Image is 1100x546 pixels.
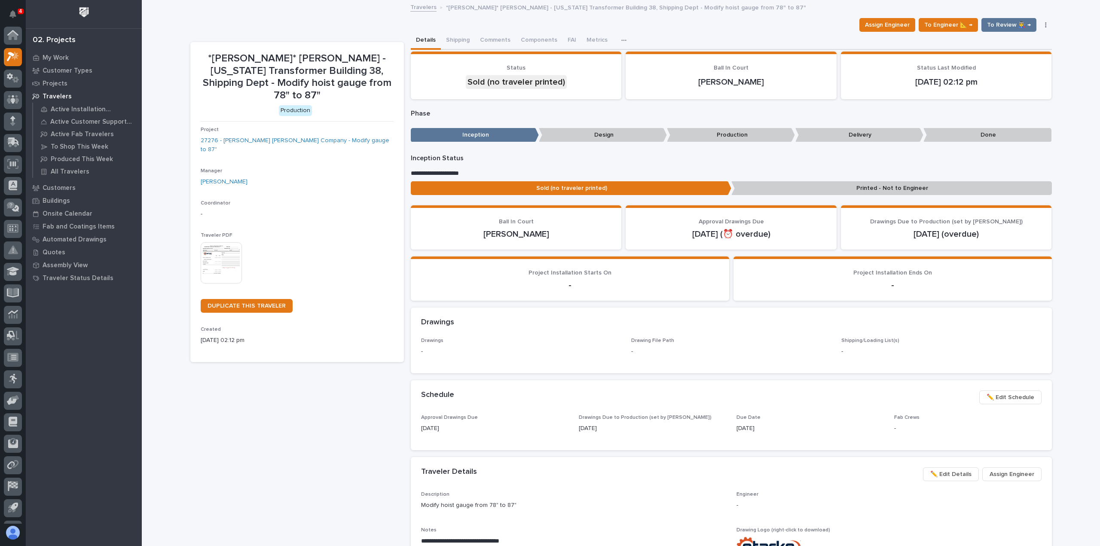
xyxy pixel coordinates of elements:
[421,467,477,477] h2: Traveler Details
[579,415,712,420] span: Drawings Due to Production (set by [PERSON_NAME])
[43,93,72,101] p: Travelers
[51,168,89,176] p: All Travelers
[201,201,230,206] span: Coordinator
[507,65,526,71] span: Status
[26,220,142,233] a: Fab and Coatings Items
[26,259,142,271] a: Assembly View
[201,327,221,332] span: Created
[43,210,92,218] p: Onsite Calendar
[853,270,932,276] span: Project Installation Ends On
[987,392,1034,403] span: ✏️ Edit Schedule
[51,106,135,113] p: Active Installation Travelers
[411,128,539,142] p: Inception
[581,32,613,50] button: Metrics
[201,52,394,102] p: *[PERSON_NAME]* [PERSON_NAME] - [US_STATE] Transformer Building 38, Shipping Dept - Modify hoist ...
[43,249,65,256] p: Quotes
[859,18,915,32] button: Assign Engineer
[43,80,67,88] p: Projects
[43,54,69,62] p: My Work
[744,280,1042,290] p: -
[990,469,1034,479] span: Assign Engineer
[421,229,611,239] p: [PERSON_NAME]
[43,262,88,269] p: Assembly View
[516,32,562,50] button: Components
[33,153,142,165] a: Produced This Week
[841,338,899,343] span: Shipping/Loading List(s)
[421,501,726,510] p: Modify hoist gauge from 78" to 87"
[579,424,726,433] p: [DATE]
[4,524,22,542] button: users-avatar
[26,90,142,103] a: Travelers
[421,347,621,356] p: -
[201,299,293,313] a: DUPLICATE THIS TRAVELER
[917,65,976,71] span: Status Last Modified
[539,128,667,142] p: Design
[667,128,795,142] p: Production
[421,338,443,343] span: Drawings
[870,219,1023,225] span: Drawings Due to Production (set by [PERSON_NAME])
[26,233,142,246] a: Automated Drawings
[76,4,92,20] img: Workspace Logo
[26,64,142,77] a: Customer Types
[201,127,219,132] span: Project
[11,10,22,24] div: Notifications4
[411,181,731,195] p: Sold (no traveler printed)
[19,8,22,14] p: 4
[924,20,972,30] span: To Engineer 📐 →
[736,528,830,533] span: Drawing Logo (right-click to download)
[201,336,394,345] p: [DATE] 02:12 pm
[982,467,1042,481] button: Assign Engineer
[795,128,923,142] p: Delivery
[201,168,222,174] span: Manager
[410,2,437,12] a: Travelers
[26,77,142,90] a: Projects
[421,424,568,433] p: [DATE]
[466,75,567,89] div: Sold (no traveler printed)
[411,32,441,50] button: Details
[865,20,910,30] span: Assign Engineer
[43,197,70,205] p: Buildings
[43,223,115,231] p: Fab and Coatings Items
[421,415,478,420] span: Approval Drawings Due
[699,219,764,225] span: Approval Drawings Due
[33,116,142,128] a: Active Customer Support Travelers
[923,467,979,481] button: ✏️ Edit Details
[421,390,454,400] h2: Schedule
[441,32,475,50] button: Shipping
[51,131,114,138] p: Active Fab Travelers
[43,184,76,192] p: Customers
[43,236,107,244] p: Automated Drawings
[208,303,286,309] span: DUPLICATE THIS TRAVELER
[43,67,92,75] p: Customer Types
[421,492,449,497] span: Description
[279,105,312,116] div: Production
[894,424,1042,433] p: -
[411,154,1052,162] p: Inception Status
[930,469,972,479] span: ✏️ Edit Details
[201,177,247,186] a: [PERSON_NAME]
[33,128,142,140] a: Active Fab Travelers
[736,424,884,433] p: [DATE]
[421,528,437,533] span: Notes
[201,210,394,219] p: -
[51,143,108,151] p: To Shop This Week
[987,20,1031,30] span: To Review 👨‍🏭 →
[851,229,1042,239] p: [DATE] (overdue)
[979,390,1042,404] button: ✏️ Edit Schedule
[4,5,22,23] button: Notifications
[636,229,826,239] p: [DATE] (⏰ overdue)
[26,271,142,284] a: Traveler Status Details
[33,165,142,177] a: All Travelers
[529,270,611,276] span: Project Installation Starts On
[499,219,534,225] span: Ball In Court
[33,36,76,45] div: 02. Projects
[26,207,142,220] a: Onsite Calendar
[736,492,758,497] span: Engineer
[636,77,826,87] p: [PERSON_NAME]
[421,318,454,327] h2: Drawings
[33,103,142,115] a: Active Installation Travelers
[33,140,142,153] a: To Shop This Week
[26,194,142,207] a: Buildings
[841,347,1041,356] p: -
[201,233,232,238] span: Traveler PDF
